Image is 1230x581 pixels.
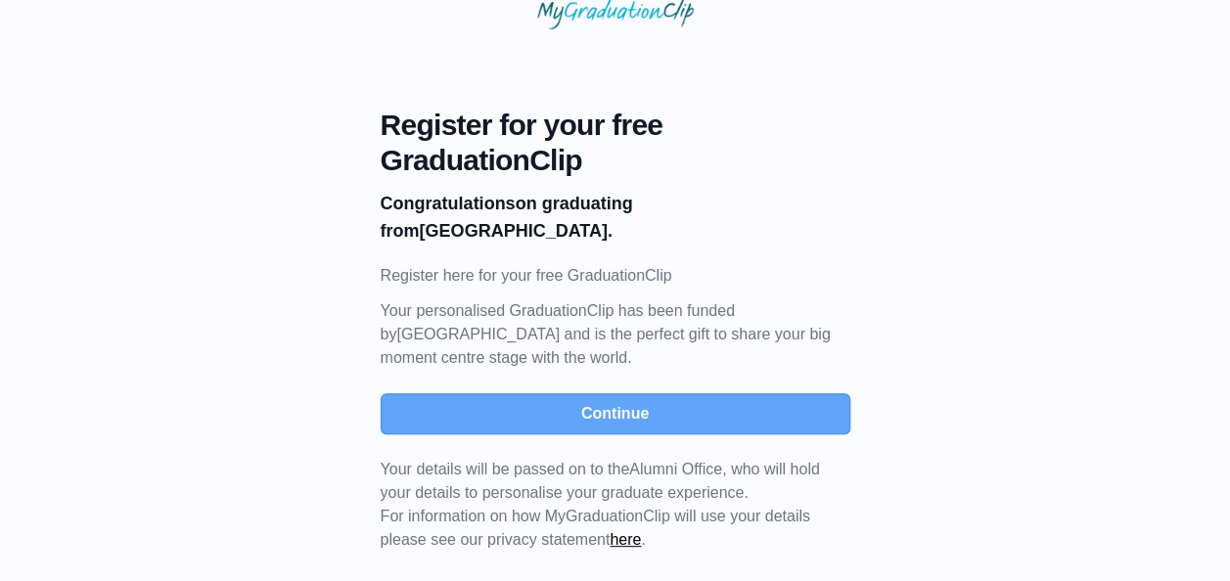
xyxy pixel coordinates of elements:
[381,190,850,245] p: on graduating from [GEOGRAPHIC_DATA].
[381,393,850,434] button: Continue
[381,264,850,288] p: Register here for your free GraduationClip
[381,461,820,548] span: For information on how MyGraduationClip will use your details please see our privacy statement .
[381,299,850,370] p: Your personalised GraduationClip has been funded by [GEOGRAPHIC_DATA] and is the perfect gift to ...
[381,108,850,143] span: Register for your free
[610,531,641,548] a: here
[381,461,820,501] span: Your details will be passed on to the , who will hold your details to personalise your graduate e...
[629,461,722,477] span: Alumni Office
[381,143,850,178] span: GraduationClip
[381,194,516,213] b: Congratulations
